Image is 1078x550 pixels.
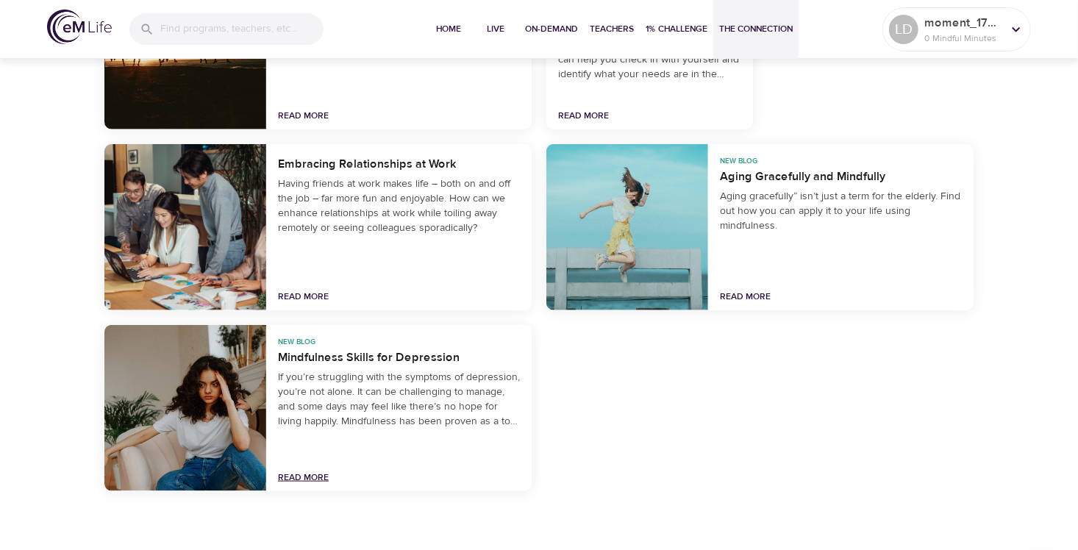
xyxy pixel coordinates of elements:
[278,156,520,173] div: Embracing Relationships at Work
[590,21,634,37] span: Teachers
[720,290,771,302] a: Read More
[278,337,520,347] div: New Blog
[924,14,1002,32] p: moment_1757960760
[47,10,112,44] img: logo
[558,110,609,121] a: Read More
[924,32,1002,45] p: 0 Mindful Minutes
[478,21,513,37] span: Live
[278,290,329,302] a: Read More
[278,110,329,121] a: Read More
[278,471,329,483] a: Read More
[646,21,707,37] span: 1% Challenge
[278,370,520,429] div: If you’re struggling with the symptoms of depression, you’re not alone. It can be challenging to ...
[278,349,520,366] div: Mindfulness Skills for Depression
[431,21,466,37] span: Home
[889,15,918,44] div: LD
[278,176,520,235] div: Having friends at work makes life – both on and off the job – far more fun and enjoyable. How can...
[525,21,578,37] span: On-Demand
[720,189,962,233] div: Aging gracefully” isn’t just a term for the elderly. Find out how you can apply it to your life u...
[720,168,962,185] div: Aging Gracefully and Mindfully
[160,13,324,45] input: Find programs, teachers, etc...
[720,156,962,166] div: New Blog
[719,21,793,37] span: The Connection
